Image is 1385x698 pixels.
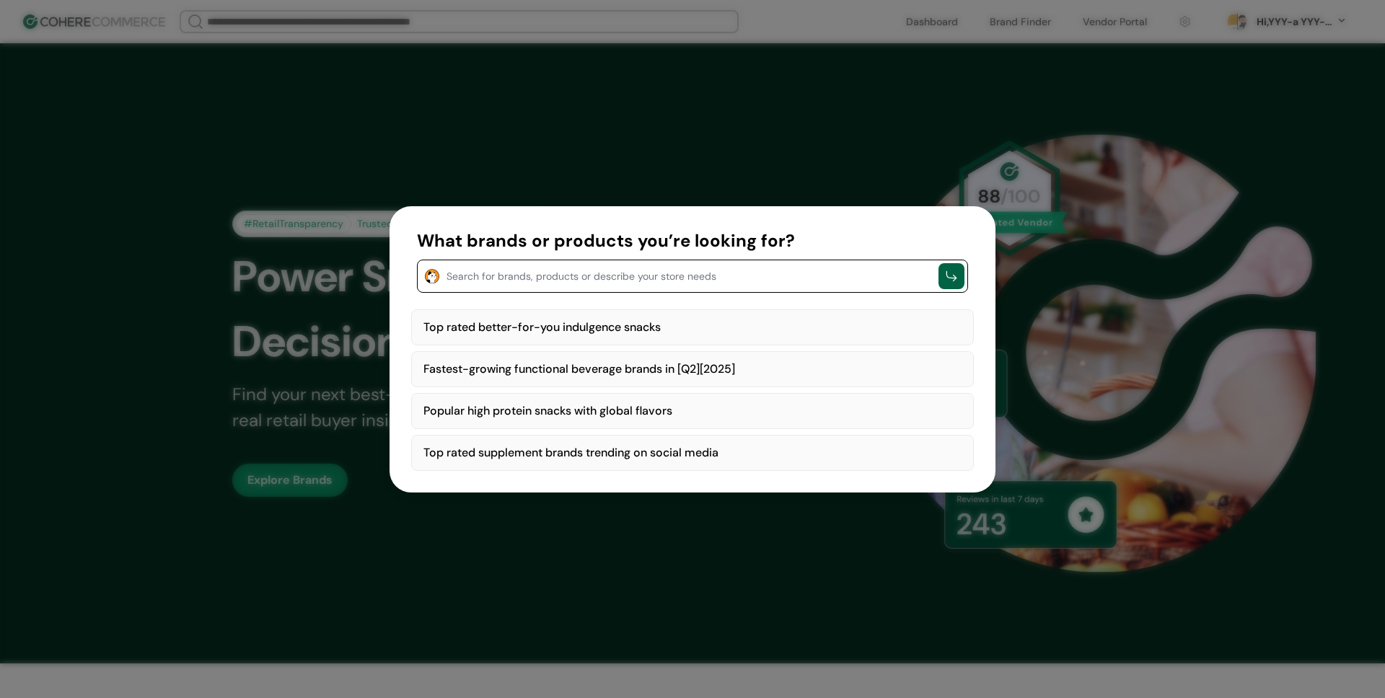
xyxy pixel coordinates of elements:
div: Fastest-growing functional beverage brands in [Q2][2025] [411,351,974,387]
div: What brands or products you’re looking for? [417,228,968,254]
div: Top rated supplement brands trending on social media [411,435,974,471]
button: What brands or products you’re looking for?Search for brands, products or describe your store needs [417,228,968,293]
div: Top rated better-for-you indulgence snacks [411,309,974,345]
div: Popular high protein snacks with global flavors [411,393,974,429]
